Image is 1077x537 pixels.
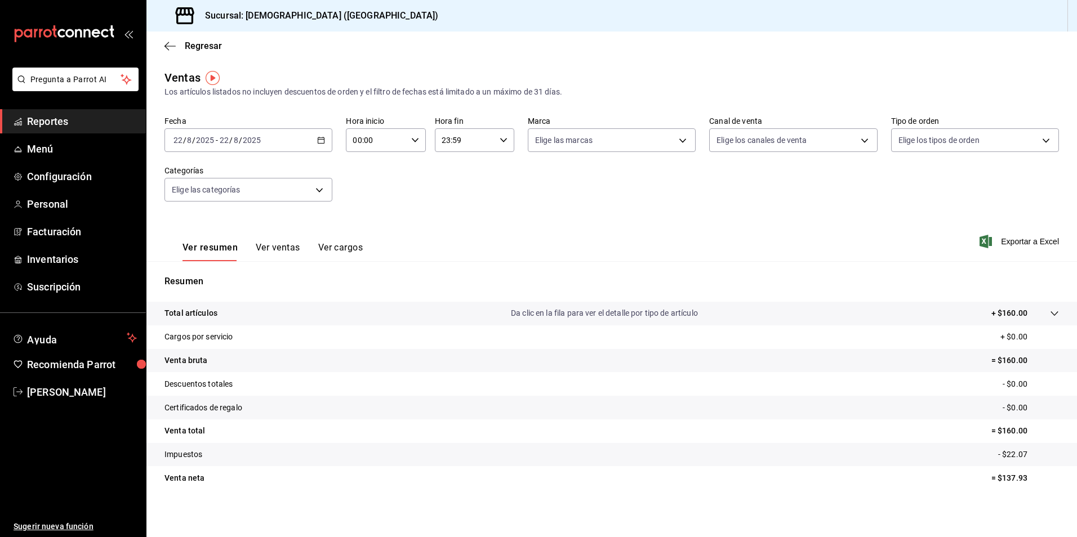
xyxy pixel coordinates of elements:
span: / [229,136,233,145]
input: -- [219,136,229,145]
img: Tooltip marker [206,71,220,85]
span: Elige las categorías [172,184,241,195]
button: Ver cargos [318,242,363,261]
span: - [216,136,218,145]
p: Resumen [164,275,1059,288]
button: Ver resumen [183,242,238,261]
input: ---- [242,136,261,145]
p: Cargos por servicio [164,331,233,343]
span: Suscripción [27,279,137,294]
input: -- [186,136,192,145]
label: Hora fin [435,117,514,125]
span: Elige los tipos de orden [898,135,980,146]
span: Recomienda Parrot [27,357,137,372]
p: - $0.00 [1003,402,1059,414]
span: Pregunta a Parrot AI [30,74,121,86]
h3: Sucursal: [DEMOGRAPHIC_DATA] ([GEOGRAPHIC_DATA]) [196,9,438,23]
p: - $0.00 [1003,378,1059,390]
button: Exportar a Excel [982,235,1059,248]
p: Certificados de regalo [164,402,242,414]
div: Ventas [164,69,201,86]
p: = $137.93 [991,472,1059,484]
p: = $160.00 [991,355,1059,366]
span: / [192,136,195,145]
span: Menú [27,141,137,156]
p: = $160.00 [991,425,1059,437]
p: Venta neta [164,472,204,484]
label: Hora inicio [346,117,425,125]
button: Pregunta a Parrot AI [12,68,139,91]
p: + $160.00 [991,307,1027,319]
button: open_drawer_menu [124,29,133,38]
label: Canal de venta [709,117,877,125]
p: Venta total [164,425,205,437]
div: Los artículos listados no incluyen descuentos de orden y el filtro de fechas está limitado a un m... [164,86,1059,98]
input: -- [173,136,183,145]
span: Elige las marcas [535,135,593,146]
span: Regresar [185,41,222,51]
div: navigation tabs [183,242,363,261]
span: Personal [27,196,137,212]
span: Ayuda [27,331,122,344]
span: Configuración [27,169,137,184]
p: - $22.07 [998,449,1059,460]
span: Inventarios [27,252,137,267]
span: / [183,136,186,145]
p: Venta bruta [164,355,207,366]
span: Sugerir nueva función [14,521,137,532]
span: Elige los canales de venta [716,135,807,146]
input: ---- [195,136,215,145]
p: Descuentos totales [164,378,233,390]
p: Da clic en la fila para ver el detalle por tipo de artículo [511,307,698,319]
label: Fecha [164,117,332,125]
input: -- [233,136,239,145]
label: Tipo de orden [891,117,1059,125]
span: [PERSON_NAME] [27,384,137,400]
label: Marca [528,117,696,125]
span: Reportes [27,114,137,129]
span: Facturación [27,224,137,239]
p: Total artículos [164,307,217,319]
span: / [239,136,242,145]
button: Regresar [164,41,222,51]
p: + $0.00 [1000,331,1059,343]
label: Categorías [164,167,332,174]
a: Pregunta a Parrot AI [8,82,139,93]
p: Impuestos [164,449,202,460]
button: Ver ventas [256,242,300,261]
